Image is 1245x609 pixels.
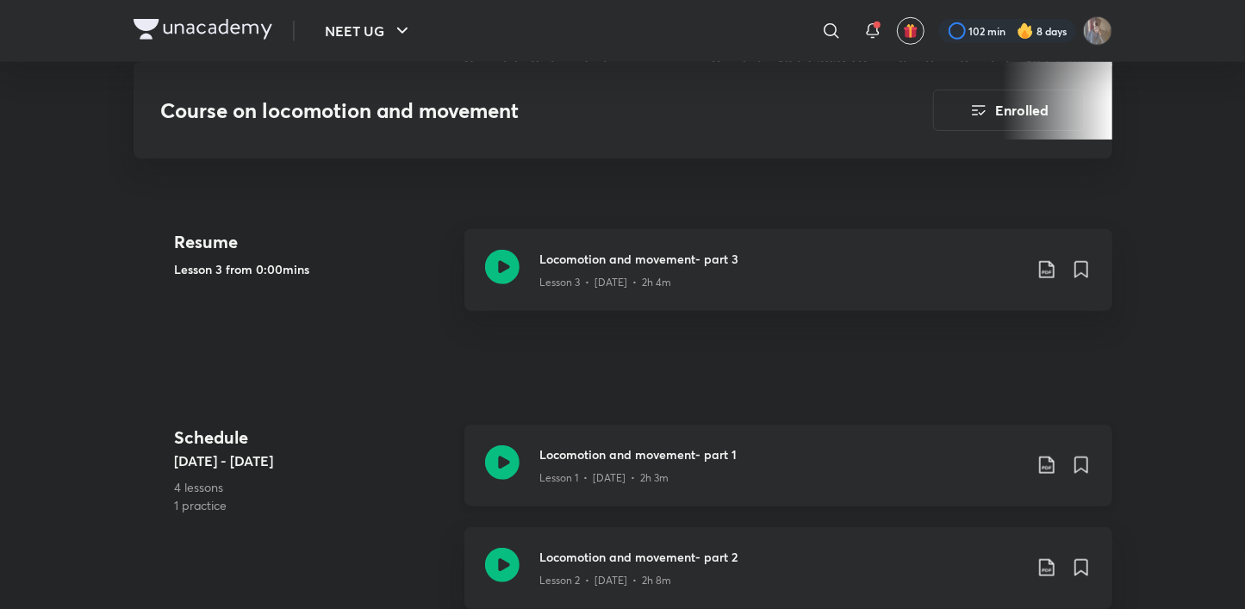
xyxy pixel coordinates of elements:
[175,425,451,451] h4: Schedule
[175,478,451,496] p: 4 lessons
[897,17,924,45] button: avatar
[315,14,423,48] button: NEET UG
[134,19,272,40] img: Company Logo
[175,260,451,278] h5: Lesson 3 from 0:00mins
[1017,22,1034,40] img: streak
[175,496,451,514] p: 1 practice
[464,425,1112,527] a: Locomotion and movement- part 1Lesson 1 • [DATE] • 2h 3m
[540,548,1023,566] h3: Locomotion and movement- part 2
[175,229,451,255] h4: Resume
[540,275,672,290] p: Lesson 3 • [DATE] • 2h 4m
[134,19,272,44] a: Company Logo
[540,470,669,486] p: Lesson 1 • [DATE] • 2h 3m
[903,23,918,39] img: avatar
[175,451,451,471] h5: [DATE] - [DATE]
[464,229,1112,332] a: Locomotion and movement- part 3Lesson 3 • [DATE] • 2h 4m
[933,90,1085,131] button: Enrolled
[540,445,1023,463] h3: Locomotion and movement- part 1
[540,250,1023,268] h3: Locomotion and movement- part 3
[1083,16,1112,46] img: shubhanshu yadav
[161,98,836,123] h3: Course on locomotion and movement
[540,573,672,588] p: Lesson 2 • [DATE] • 2h 8m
